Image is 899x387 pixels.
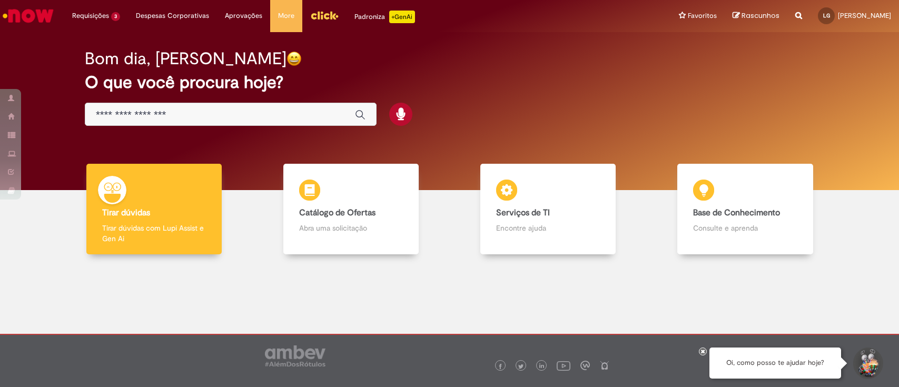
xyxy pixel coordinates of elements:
[823,12,830,19] span: LG
[55,164,252,255] a: Tirar dúvidas Tirar dúvidas com Lupi Assist e Gen Ai
[102,223,206,244] p: Tirar dúvidas com Lupi Assist e Gen Ai
[310,7,339,23] img: click_logo_yellow_360x200.png
[225,11,262,21] span: Aprovações
[733,11,779,21] a: Rascunhos
[287,51,302,66] img: happy-face.png
[136,11,209,21] span: Despesas Corporativas
[1,5,55,26] img: ServiceNow
[647,164,844,255] a: Base de Conhecimento Consulte e aprenda
[278,11,294,21] span: More
[450,164,647,255] a: Serviços de TI Encontre ajuda
[709,348,841,379] div: Oi, como posso te ajudar hoje?
[496,207,550,218] b: Serviços de TI
[518,364,523,369] img: logo_footer_twitter.png
[354,11,415,23] div: Padroniza
[539,363,545,370] img: logo_footer_linkedin.png
[557,359,570,372] img: logo_footer_youtube.png
[111,12,120,21] span: 3
[102,207,150,218] b: Tirar dúvidas
[693,223,797,233] p: Consulte e aprenda
[600,361,609,370] img: logo_footer_naosei.png
[838,11,891,20] span: [PERSON_NAME]
[693,207,780,218] b: Base de Conhecimento
[742,11,779,21] span: Rascunhos
[498,364,503,369] img: logo_footer_facebook.png
[688,11,717,21] span: Favoritos
[580,361,590,370] img: logo_footer_workplace.png
[299,207,376,218] b: Catálogo de Ofertas
[85,49,287,68] h2: Bom dia, [PERSON_NAME]
[265,345,325,366] img: logo_footer_ambev_rotulo_gray.png
[852,348,883,379] button: Iniciar Conversa de Suporte
[299,223,403,233] p: Abra uma solicitação
[496,223,600,233] p: Encontre ajuda
[389,11,415,23] p: +GenAi
[72,11,109,21] span: Requisições
[252,164,449,255] a: Catálogo de Ofertas Abra uma solicitação
[85,73,814,92] h2: O que você procura hoje?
